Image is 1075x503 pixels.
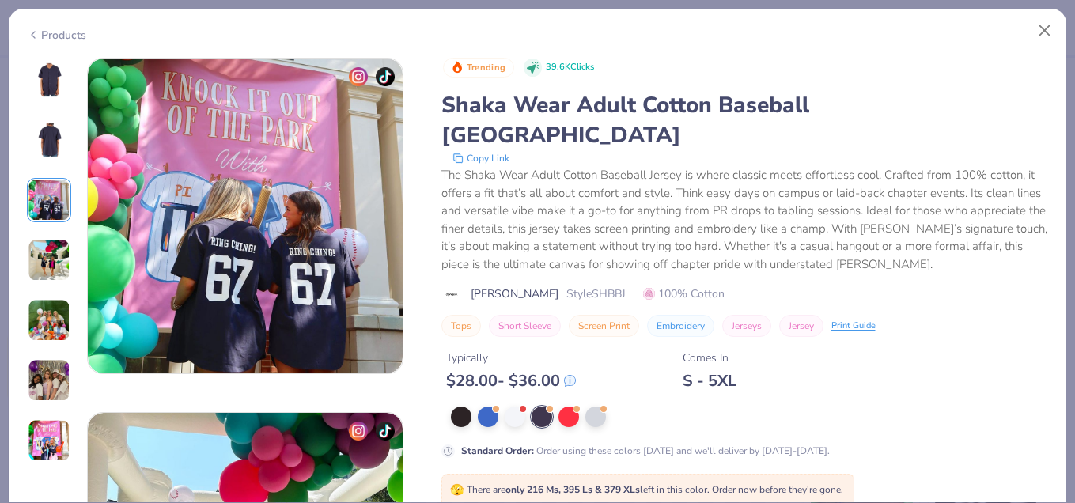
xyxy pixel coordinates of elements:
button: Close [1030,16,1060,46]
img: Back [30,121,68,159]
span: [PERSON_NAME] [471,286,558,302]
div: S - 5XL [683,371,736,391]
span: There are left in this color. Order now before they're gone. [450,483,843,496]
button: Jerseys [722,315,771,337]
button: Screen Print [569,315,639,337]
span: Style SHBBJ [566,286,626,302]
img: User generated content [28,179,70,221]
img: insta-icon.png [349,422,368,441]
div: Typically [446,350,576,366]
img: User generated content [28,419,70,462]
img: User generated content [28,299,70,342]
div: $ 28.00 - $ 36.00 [446,371,576,391]
button: copy to clipboard [448,150,514,166]
div: Comes In [683,350,736,366]
button: Tops [441,315,481,337]
img: User generated content [28,359,70,402]
img: User generated content [28,239,70,282]
button: Embroidery [647,315,714,337]
img: tiktok-icon.png [376,67,395,86]
button: Jersey [779,315,823,337]
div: The Shaka Wear Adult Cotton Baseball Jersey is where classic meets effortless cool. Crafted from ... [441,166,1049,273]
div: Shaka Wear Adult Cotton Baseball [GEOGRAPHIC_DATA] [441,90,1049,150]
div: Print Guide [831,320,876,333]
img: 7d92ded5-58cc-46d4-80ee-886288beb9dc [88,59,403,373]
span: Trending [467,63,505,72]
button: Badge Button [443,58,514,78]
img: Front [30,61,68,99]
span: 🫣 [450,482,464,497]
strong: Standard Order : [461,444,534,457]
strong: only 216 Ms, 395 Ls & 379 XLs [505,483,640,496]
img: insta-icon.png [349,67,368,86]
img: brand logo [441,289,463,301]
span: 100% Cotton [643,286,725,302]
img: Trending sort [451,61,464,74]
div: Order using these colors [DATE] and we'll deliver by [DATE]-[DATE]. [461,444,830,458]
button: Short Sleeve [489,315,561,337]
div: Products [27,27,86,43]
img: tiktok-icon.png [376,422,395,441]
span: 39.6K Clicks [546,61,594,74]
